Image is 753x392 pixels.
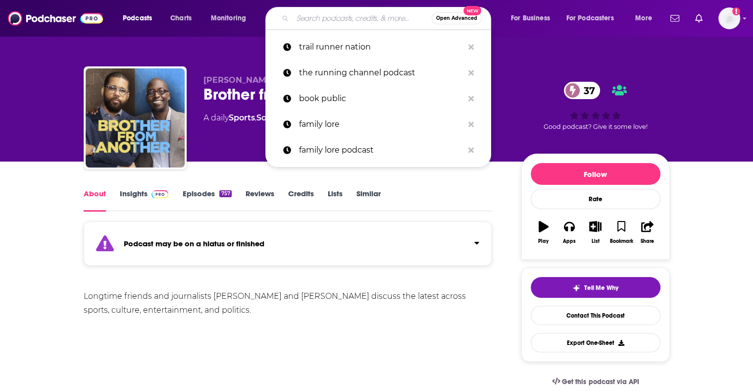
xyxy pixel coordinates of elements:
div: 37Good podcast? Give it some love! [521,75,670,137]
div: Rate [531,189,660,209]
a: Show notifications dropdown [691,10,706,27]
a: Similar [356,189,381,212]
a: book public [265,86,491,112]
div: Search podcasts, credits, & more... [275,7,501,30]
button: open menu [204,10,259,26]
a: InsightsPodchaser Pro [120,189,169,212]
input: Search podcasts, credits, & more... [293,10,432,26]
a: the running channel podcast [265,60,491,86]
img: Brother from Another [86,68,185,168]
div: Apps [563,238,576,244]
svg: Add a profile image [732,7,740,15]
img: tell me why sparkle [572,284,580,292]
button: List [582,215,608,250]
span: For Podcasters [566,11,614,25]
div: 757 [219,190,231,197]
p: family lore podcast [299,137,463,163]
span: Good podcast? Give it some love! [544,123,648,130]
p: trail runner nation [299,34,463,60]
section: Click to expand status details [84,227,492,266]
a: Sports [229,113,255,122]
img: Podchaser Pro [151,190,169,198]
button: Share [634,215,660,250]
button: Show profile menu [718,7,740,29]
div: List [592,238,600,244]
a: family lore podcast [265,137,491,163]
button: Apps [556,215,582,250]
button: tell me why sparkleTell Me Why [531,277,660,298]
span: Monitoring [211,11,246,25]
button: open menu [560,10,628,26]
span: Podcasts [123,11,152,25]
a: Contact This Podcast [531,306,660,325]
a: Reviews [246,189,274,212]
a: Episodes757 [182,189,231,212]
button: Open AdvancedNew [432,12,482,24]
span: , [255,113,256,122]
span: 37 [574,82,600,99]
img: User Profile [718,7,740,29]
button: open menu [628,10,664,26]
div: A daily podcast [203,112,364,124]
div: Bookmark [609,238,633,244]
a: 37 [564,82,600,99]
a: Credits [288,189,314,212]
button: Play [531,215,556,250]
div: Play [538,238,549,244]
span: Charts [170,11,192,25]
img: Podchaser - Follow, Share and Rate Podcasts [8,9,103,28]
span: New [463,6,481,15]
p: the running channel podcast [299,60,463,86]
a: Society [256,113,286,122]
span: For Business [511,11,550,25]
a: trail runner nation [265,34,491,60]
div: Share [641,238,654,244]
span: Get this podcast via API [562,378,639,386]
div: Longtime friends and journalists [PERSON_NAME] and [PERSON_NAME] discuss the latest across sports... [84,289,492,317]
button: Follow [531,163,660,185]
span: Tell Me Why [584,284,618,292]
strong: Podcast may be on a hiatus or finished [124,239,264,248]
p: book public [299,86,463,112]
a: Lists [328,189,343,212]
span: [PERSON_NAME] and [PERSON_NAME] [203,75,366,85]
a: family lore [265,112,491,137]
button: Bookmark [608,215,634,250]
span: More [635,11,652,25]
a: Show notifications dropdown [666,10,683,27]
button: open menu [504,10,562,26]
a: About [84,189,106,212]
button: Export One-Sheet [531,333,660,352]
span: Open Advanced [436,16,477,21]
a: Charts [164,10,198,26]
span: Logged in as GregKubie [718,7,740,29]
button: open menu [116,10,165,26]
p: family lore [299,112,463,137]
